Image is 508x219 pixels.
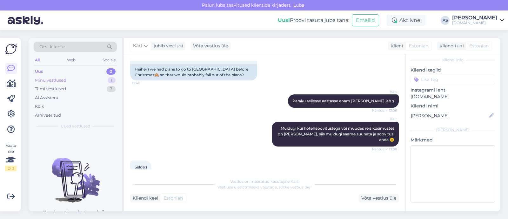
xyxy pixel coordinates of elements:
img: No chats [29,146,122,203]
span: Selge:) [135,165,147,169]
div: Klient [388,43,404,49]
span: Vestluse ülevõtmiseks vajutage [217,185,312,189]
div: AS [441,16,450,25]
div: Vaata siia [5,143,17,171]
span: Uued vestlused [61,123,90,129]
div: Klienditugi [437,43,464,49]
div: [PERSON_NAME] [452,15,497,20]
span: Estonian [409,43,428,49]
span: Estonian [164,195,183,202]
span: Kärt [373,117,397,121]
b: Uus! [278,17,290,23]
div: Võta vestlus üle [359,194,399,202]
a: [PERSON_NAME][DOMAIN_NAME] [452,15,504,25]
span: Muidugi kui hotellisoovitustega või muudes reisiküsimustes on [PERSON_NAME], siis muidugi saame s... [278,126,395,142]
p: Kliendi tag'id [411,67,495,73]
p: Märkmed [411,137,495,143]
span: Nähtud ✓ 13:08 [372,147,397,152]
div: Võta vestlus üle [190,42,231,50]
span: Paraku sellesse aastasse enam [PERSON_NAME] jah :( [292,99,394,103]
p: Kliendi nimi [411,103,495,109]
div: Kliendi info [411,57,495,63]
div: AI Assistent [35,95,58,101]
p: Instagrami leht [411,87,495,93]
span: Kärt [373,89,397,94]
div: Arhiveeritud [35,112,61,119]
div: Kliendi keel [130,195,158,202]
img: Askly Logo [5,43,17,55]
div: [DOMAIN_NAME] [452,20,497,25]
div: Web [66,56,77,64]
input: Lisa tag [411,75,495,84]
p: Uued vestlused tulevad siia. [43,209,108,216]
div: Proovi tasuta juba täna: [278,17,349,24]
span: Luba [291,2,306,8]
span: Estonian [469,43,489,49]
div: 1 [108,77,116,84]
div: Tiimi vestlused [35,86,66,92]
div: [PERSON_NAME] [411,127,495,133]
div: 2 / 3 [5,166,17,171]
span: 12:48 [132,81,156,86]
div: Aktiivne [387,15,425,26]
button: Emailid [352,14,379,26]
input: Lisa nimi [411,112,488,119]
span: Kärt [133,42,143,49]
div: All [34,56,41,64]
div: juhib vestlust [151,43,184,49]
p: [DOMAIN_NAME] [411,93,495,100]
div: Heihei:) we had plans to go to [GEOGRAPHIC_DATA] before Christmas🙈 so that would probably fall ou... [130,64,257,80]
div: Socials [101,56,117,64]
span: Nähtud ✓ 13:06 [372,108,397,113]
div: Kõik [35,103,44,110]
div: Minu vestlused [35,77,66,84]
div: 0 [106,68,116,75]
span: Otsi kliente [39,44,65,50]
div: Uus [35,68,43,75]
i: „Võtke vestlus üle” [277,185,312,189]
span: Vestlus on määratud kasutajale Kärt [230,179,299,184]
div: 7 [107,86,116,92]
